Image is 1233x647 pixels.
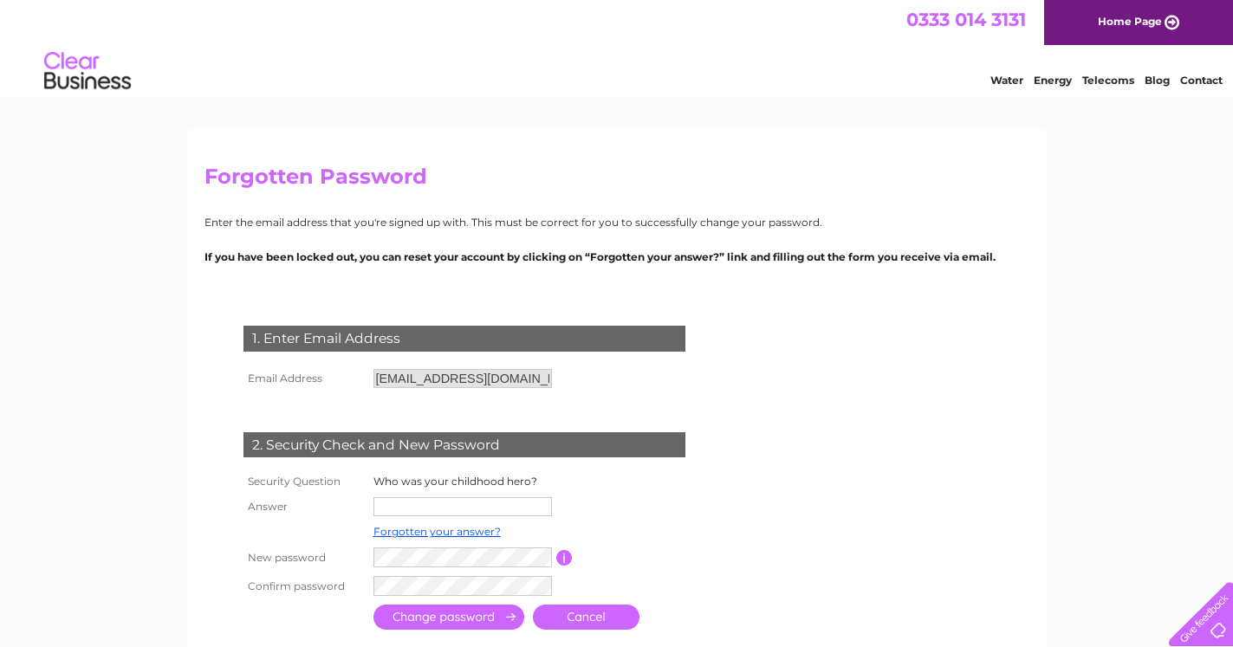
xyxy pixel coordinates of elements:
[533,605,639,630] a: Cancel
[1082,74,1134,87] a: Telecoms
[373,605,524,630] input: Submit
[990,74,1023,87] a: Water
[243,326,685,352] div: 1. Enter Email Address
[373,475,537,488] label: Who was your childhood hero?
[556,550,573,566] input: Information
[204,165,1029,197] h2: Forgotten Password
[373,525,501,538] a: Forgotten your answer?
[204,214,1029,230] p: Enter the email address that you're signed up with. This must be correct for you to successfully ...
[239,470,369,493] th: Security Question
[239,572,369,600] th: Confirm password
[43,45,132,98] img: logo.png
[906,9,1026,30] a: 0333 014 3131
[239,365,369,392] th: Email Address
[1034,74,1072,87] a: Energy
[208,10,1027,84] div: Clear Business is a trading name of Verastar Limited (registered in [GEOGRAPHIC_DATA] No. 3667643...
[1180,74,1223,87] a: Contact
[1145,74,1170,87] a: Blog
[239,493,369,521] th: Answer
[243,432,685,458] div: 2. Security Check and New Password
[239,543,369,572] th: New password
[204,249,1029,265] p: If you have been locked out, you can reset your account by clicking on “Forgotten your answer?” l...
